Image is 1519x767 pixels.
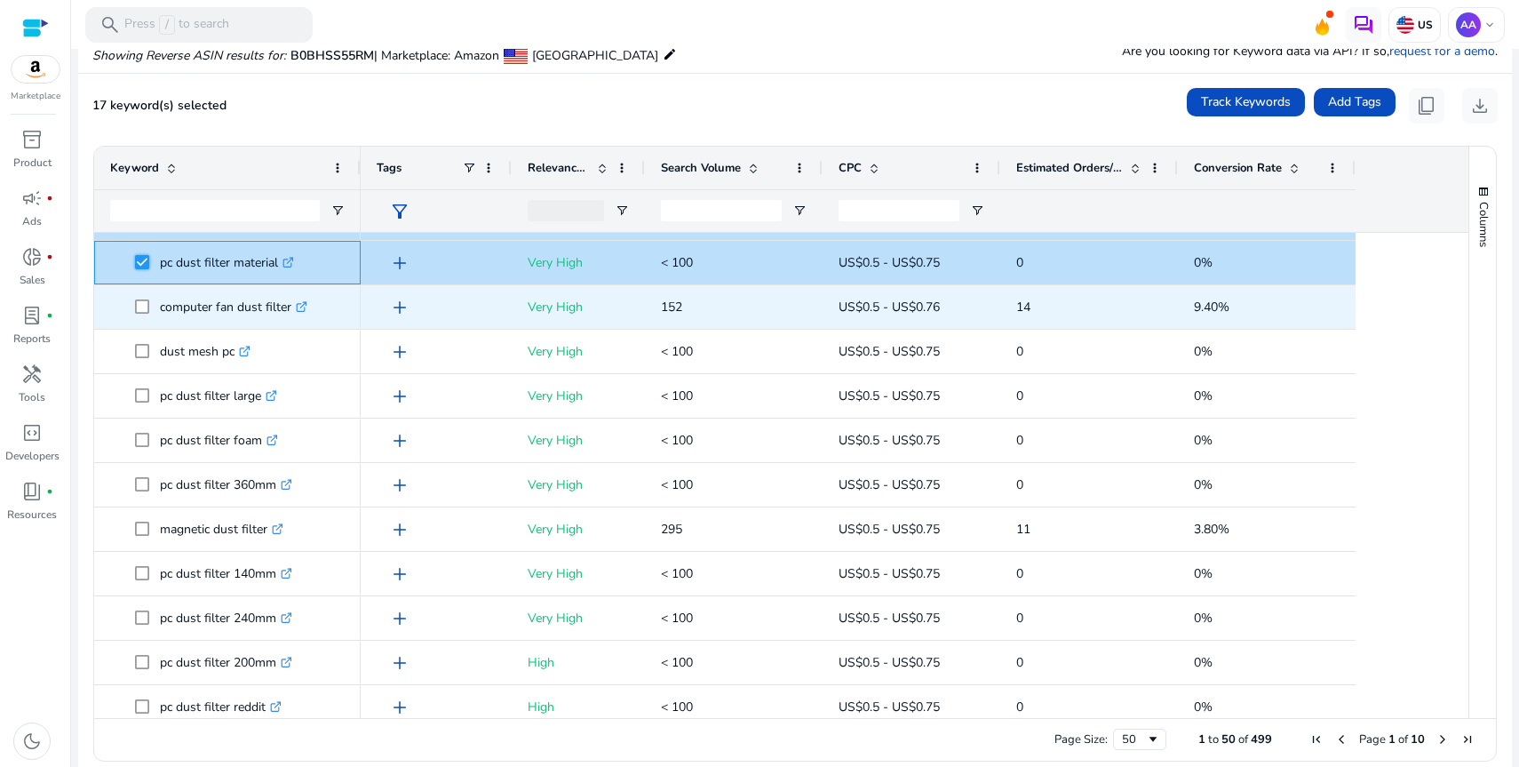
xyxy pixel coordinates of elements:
p: pc dust filter 200mm [160,644,292,681]
span: 0% [1194,254,1213,271]
span: 10 [1411,731,1425,747]
p: Tools [19,389,45,405]
p: High [528,689,629,725]
span: Track Keywords [1201,92,1291,111]
span: 11 [1016,521,1030,538]
button: Open Filter Menu [330,204,345,218]
span: Keyword [110,160,159,176]
span: Columns [1475,202,1491,247]
span: add [389,475,410,496]
span: dark_mode [21,731,43,752]
span: book_4 [21,481,43,502]
div: First Page [1309,732,1324,747]
span: Conversion Rate [1194,160,1282,176]
span: 0 [1016,699,1023,715]
span: fiber_manual_record [46,195,53,202]
span: 14 [1016,299,1030,316]
span: 499 [1251,731,1272,747]
p: dust mesh pc [160,333,251,370]
span: < 100 [661,699,693,715]
span: 0% [1194,699,1213,715]
span: content_copy [1416,95,1437,116]
div: Last Page [1460,732,1475,747]
p: US [1414,18,1433,32]
p: pc dust filter 240mm [160,600,292,636]
p: Press to search [124,15,229,35]
span: [GEOGRAPHIC_DATA] [532,47,658,64]
span: 0% [1194,387,1213,404]
mat-icon: edit [663,44,677,65]
img: us.svg [1396,16,1414,34]
span: US$0.5 - US$0.75 [839,432,940,449]
p: pc dust filter 140mm [160,555,292,592]
span: 0% [1194,565,1213,582]
input: Search Volume Filter Input [661,200,782,221]
p: Ads [22,213,42,229]
span: CPC [839,160,862,176]
span: US$0.5 - US$0.75 [839,699,940,715]
input: CPC Filter Input [839,200,959,221]
span: 0% [1194,654,1213,671]
span: < 100 [661,610,693,627]
p: Developers [5,448,60,464]
span: / [159,15,175,35]
p: Reports [13,331,51,347]
span: fiber_manual_record [46,488,53,495]
p: Very High [528,333,629,370]
span: 1 [1198,731,1205,747]
span: US$0.5 - US$0.75 [839,654,940,671]
p: Very High [528,422,629,459]
span: add [389,252,410,274]
span: Page [1359,731,1386,747]
span: 0% [1194,432,1213,449]
span: 9.40% [1194,299,1229,316]
span: < 100 [661,476,693,493]
span: Search Volume [661,160,741,176]
span: handyman [21,364,43,385]
span: 0% [1194,610,1213,627]
span: US$0.5 - US$0.75 [839,476,940,493]
p: pc dust filter large [160,378,277,414]
input: Keyword Filter Input [110,200,320,221]
span: < 100 [661,432,693,449]
p: pc dust filter 360mm [160,467,292,503]
span: 0 [1016,387,1023,404]
span: add [389,563,410,585]
span: of [1398,731,1408,747]
p: pc dust filter reddit [160,689,282,725]
span: add [389,386,410,407]
span: 0 [1016,654,1023,671]
span: 295 [661,521,682,538]
div: Next Page [1435,732,1450,747]
span: 0 [1016,254,1023,271]
span: add [389,519,410,540]
span: 0 [1016,610,1023,627]
div: 50 [1122,731,1146,747]
span: add [389,697,410,718]
span: | Marketplace: Amazon [374,47,499,64]
p: Very High [528,511,629,547]
span: 0% [1194,343,1213,360]
p: Very High [528,467,629,503]
div: Previous Page [1334,732,1348,747]
p: Product [13,155,52,171]
span: US$0.5 - US$0.75 [839,521,940,538]
button: Track Keywords [1187,88,1305,116]
p: magnetic dust filter [160,511,283,547]
span: US$0.5 - US$0.75 [839,610,940,627]
span: Add Tags [1328,92,1381,111]
span: 0% [1194,476,1213,493]
span: US$0.5 - US$0.75 [839,565,940,582]
p: AA [1456,12,1481,37]
span: US$0.5 - US$0.75 [839,343,940,360]
span: US$0.5 - US$0.75 [839,254,940,271]
span: < 100 [661,387,693,404]
span: US$0.5 - US$0.76 [839,299,940,316]
span: fiber_manual_record [46,253,53,260]
span: fiber_manual_record [46,312,53,319]
span: 3.80% [1194,521,1229,538]
span: < 100 [661,343,693,360]
p: Resources [7,507,57,523]
span: < 100 [661,565,693,582]
span: 0 [1016,432,1023,449]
